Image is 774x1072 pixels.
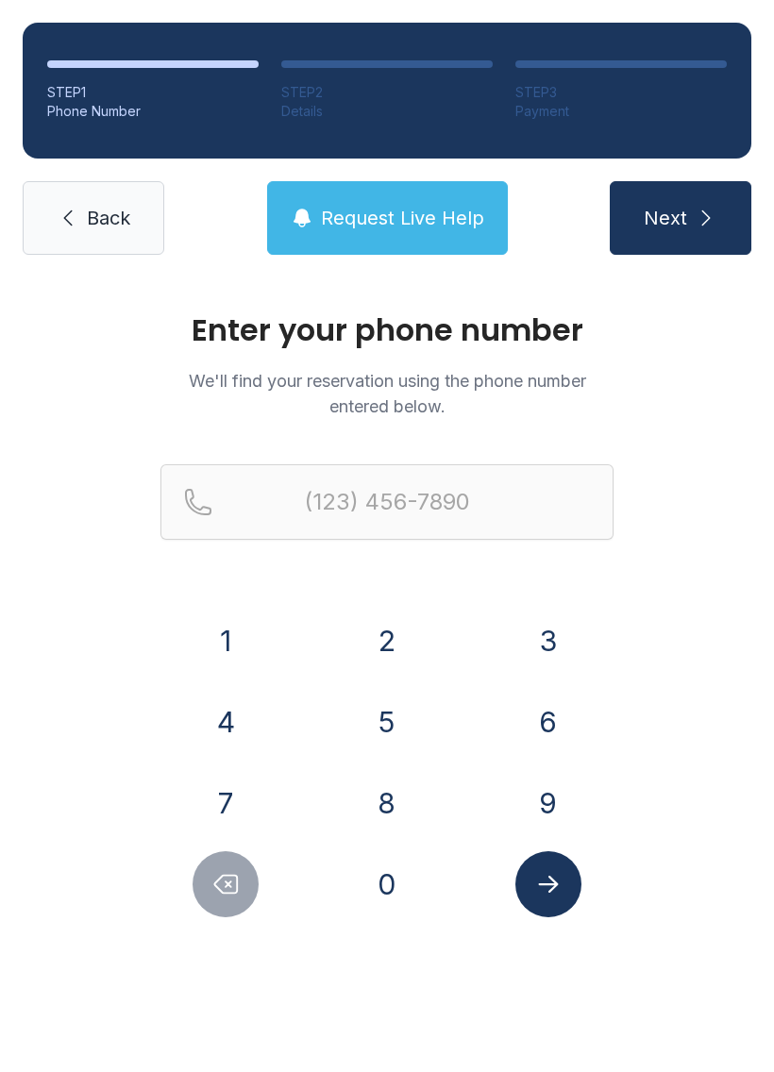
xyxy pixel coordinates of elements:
[160,368,614,419] p: We'll find your reservation using the phone number entered below.
[193,608,259,674] button: 1
[281,102,493,121] div: Details
[193,770,259,836] button: 7
[160,315,614,345] h1: Enter your phone number
[47,102,259,121] div: Phone Number
[354,689,420,755] button: 5
[321,205,484,231] span: Request Live Help
[47,83,259,102] div: STEP 1
[354,608,420,674] button: 2
[193,851,259,917] button: Delete number
[515,608,581,674] button: 3
[515,689,581,755] button: 6
[160,464,614,540] input: Reservation phone number
[281,83,493,102] div: STEP 2
[193,689,259,755] button: 4
[354,851,420,917] button: 0
[87,205,130,231] span: Back
[354,770,420,836] button: 8
[515,102,727,121] div: Payment
[644,205,687,231] span: Next
[515,770,581,836] button: 9
[515,83,727,102] div: STEP 3
[515,851,581,917] button: Submit lookup form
